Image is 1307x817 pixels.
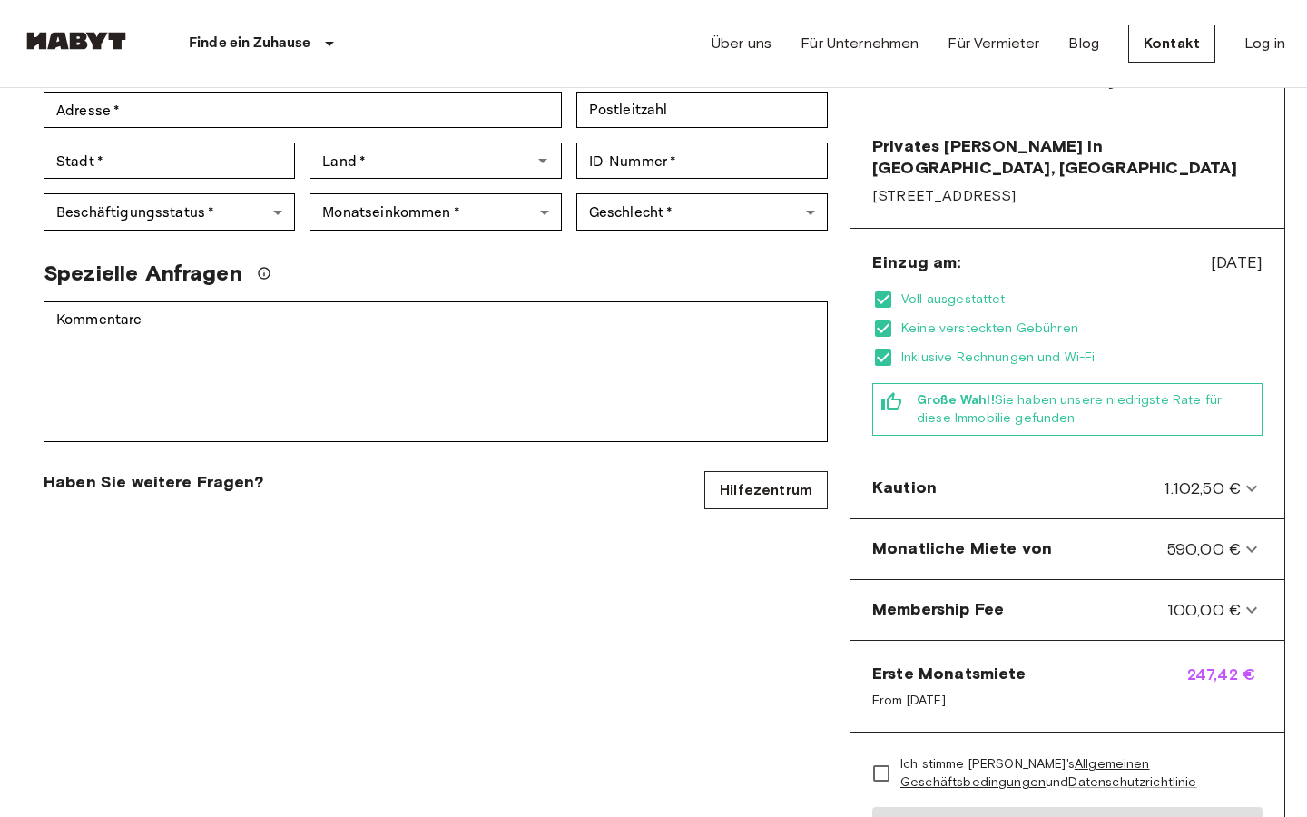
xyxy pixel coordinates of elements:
a: Für Unternehmen [801,33,919,54]
span: Sie haben unsere niedrigste Rate für diese Immobilie gefunden [917,391,1254,428]
div: Monatliche Miete von590,00 € [858,527,1277,572]
span: [DATE] [1211,251,1263,274]
a: Kontakt [1128,25,1215,63]
span: Voll ausgestattet [901,290,1263,309]
span: [STREET_ADDRESS] [872,186,1263,206]
a: Für Vermieter [948,33,1039,54]
span: Spezielle Anfragen [44,260,242,287]
span: 247,42 € [1187,663,1263,710]
p: Finde ein Zuhause [189,33,311,54]
div: ID-Nummer [576,143,828,179]
span: 100,00 € [1167,598,1241,622]
span: Inklusive Rechnungen und Wi-Fi [901,349,1263,367]
span: Haben Sie weitere Fragen? [44,471,263,493]
img: Habyt [22,32,131,50]
button: Open [530,148,555,173]
a: Über uns [712,33,771,54]
span: Erste Monatsmiete [872,663,1027,684]
a: Blog [1068,33,1099,54]
div: Postleitzahl [576,92,828,128]
div: Membership Fee100,00 € [858,587,1277,633]
span: From [DATE] [872,692,1027,710]
span: 1.102,50 € [1164,477,1241,500]
svg: Wir werden unser Bestes tun, um Ihre Anfrage zu erfüllen, aber bitte beachten Sie, dass wir Ihre ... [257,266,271,281]
div: Kaution1.102,50 € [858,466,1277,511]
div: Kommentare [44,301,828,442]
span: Privates [PERSON_NAME] in [GEOGRAPHIC_DATA], [GEOGRAPHIC_DATA] [872,135,1263,179]
a: Log in [1244,33,1285,54]
a: Allgemeinen Geschäftsbedingungen [900,756,1150,790]
b: Große Wahl! [917,392,995,408]
div: Adresse [44,92,562,128]
span: Ich stimme [PERSON_NAME]'s und [900,755,1248,792]
span: Kaution [872,477,937,500]
span: Einzug am: [872,251,961,273]
div: Stadt [44,143,295,179]
a: Datenschutzrichtlinie [1068,774,1196,790]
span: Monatliche Miete von [872,537,1052,561]
a: Hilfezentrum [704,471,828,509]
span: Keine versteckten Gebühren [901,320,1263,338]
span: Membership Fee [872,598,1004,622]
span: 590,00 € [1167,537,1241,561]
